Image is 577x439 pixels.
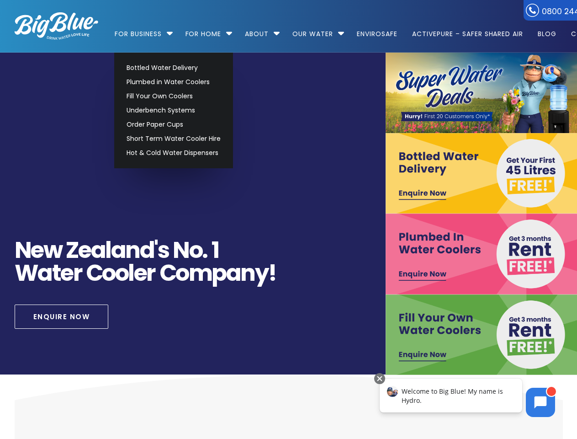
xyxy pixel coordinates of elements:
[60,262,73,284] span: e
[128,262,134,284] span: l
[73,262,82,284] span: r
[189,239,202,262] span: o
[122,118,225,132] a: Order Paper Cups
[122,89,225,103] a: Fill Your Own Coolers
[37,262,52,284] span: a
[31,239,43,262] span: e
[189,262,212,284] span: m
[66,239,79,262] span: Z
[158,239,169,262] span: s
[15,305,109,329] a: Enquire Now
[15,239,31,262] span: N
[122,103,225,118] a: Underbench Systems
[105,239,111,262] span: l
[175,262,189,284] span: o
[226,262,241,284] span: a
[122,61,225,75] a: Bottled Water Delivery
[370,371,564,426] iframe: Chatbot
[173,239,189,262] span: N
[268,262,276,284] span: !
[202,239,207,262] span: .
[102,262,115,284] span: o
[212,239,219,262] span: 1
[15,262,38,284] span: W
[146,262,155,284] span: r
[52,262,61,284] span: t
[111,239,126,262] span: a
[140,239,154,262] span: d
[15,12,98,40] img: logo
[122,146,225,160] a: Hot & Cold Water Dispensers
[122,75,225,89] a: Plumbed in Water Coolers
[255,262,269,284] span: y
[154,239,158,262] span: '
[134,262,147,284] span: e
[43,239,62,262] span: w
[212,262,226,284] span: p
[91,239,106,262] span: a
[78,239,91,262] span: e
[240,262,255,284] span: n
[86,262,102,284] span: C
[122,132,225,146] a: Short Term Water Cooler Hire
[125,239,140,262] span: n
[159,262,176,284] span: C
[115,262,128,284] span: o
